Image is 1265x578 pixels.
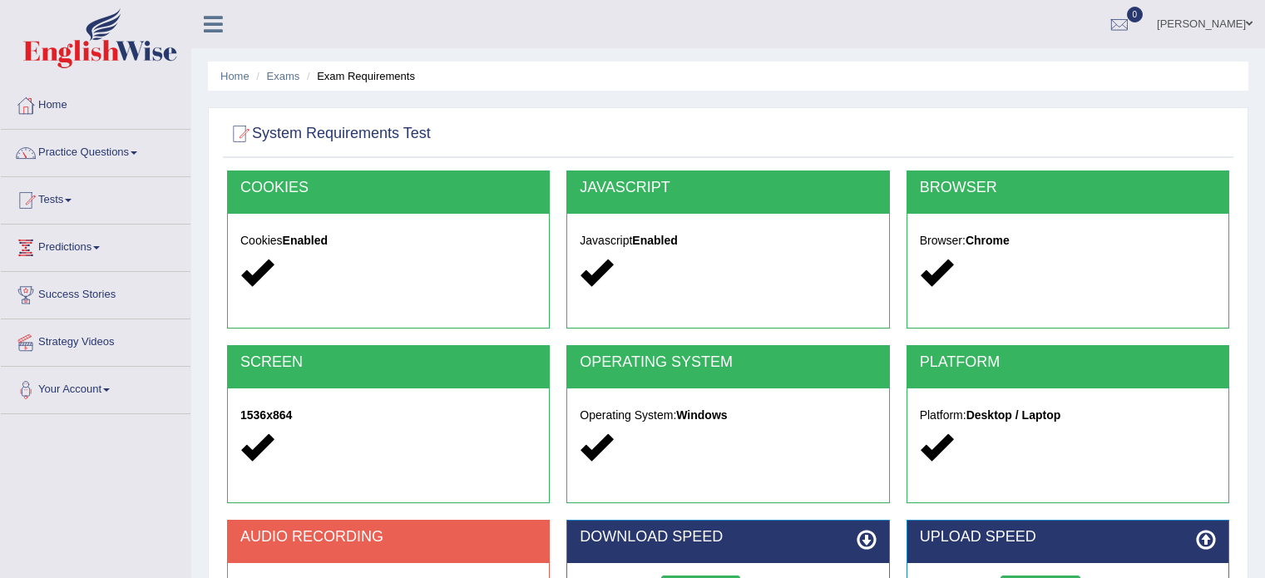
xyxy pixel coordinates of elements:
h2: UPLOAD SPEED [920,529,1216,546]
h5: Browser: [920,235,1216,247]
strong: 1536x864 [240,408,292,422]
a: Success Stories [1,272,190,314]
h2: DOWNLOAD SPEED [580,529,876,546]
a: Tests [1,177,190,219]
strong: Desktop / Laptop [966,408,1061,422]
strong: Windows [676,408,727,422]
h2: System Requirements Test [227,121,431,146]
h2: PLATFORM [920,354,1216,371]
span: 0 [1127,7,1144,22]
h5: Platform: [920,409,1216,422]
h5: Cookies [240,235,536,247]
a: Home [1,82,190,124]
a: Home [220,70,250,82]
strong: Enabled [283,234,328,247]
a: Your Account [1,367,190,408]
h2: BROWSER [920,180,1216,196]
h2: COOKIES [240,180,536,196]
strong: Enabled [632,234,677,247]
h2: JAVASCRIPT [580,180,876,196]
h2: SCREEN [240,354,536,371]
a: Predictions [1,225,190,266]
h2: OPERATING SYSTEM [580,354,876,371]
a: Practice Questions [1,130,190,171]
h5: Operating System: [580,409,876,422]
li: Exam Requirements [303,68,415,84]
h5: Javascript [580,235,876,247]
a: Strategy Videos [1,319,190,361]
a: Exams [267,70,300,82]
h2: AUDIO RECORDING [240,529,536,546]
strong: Chrome [966,234,1010,247]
